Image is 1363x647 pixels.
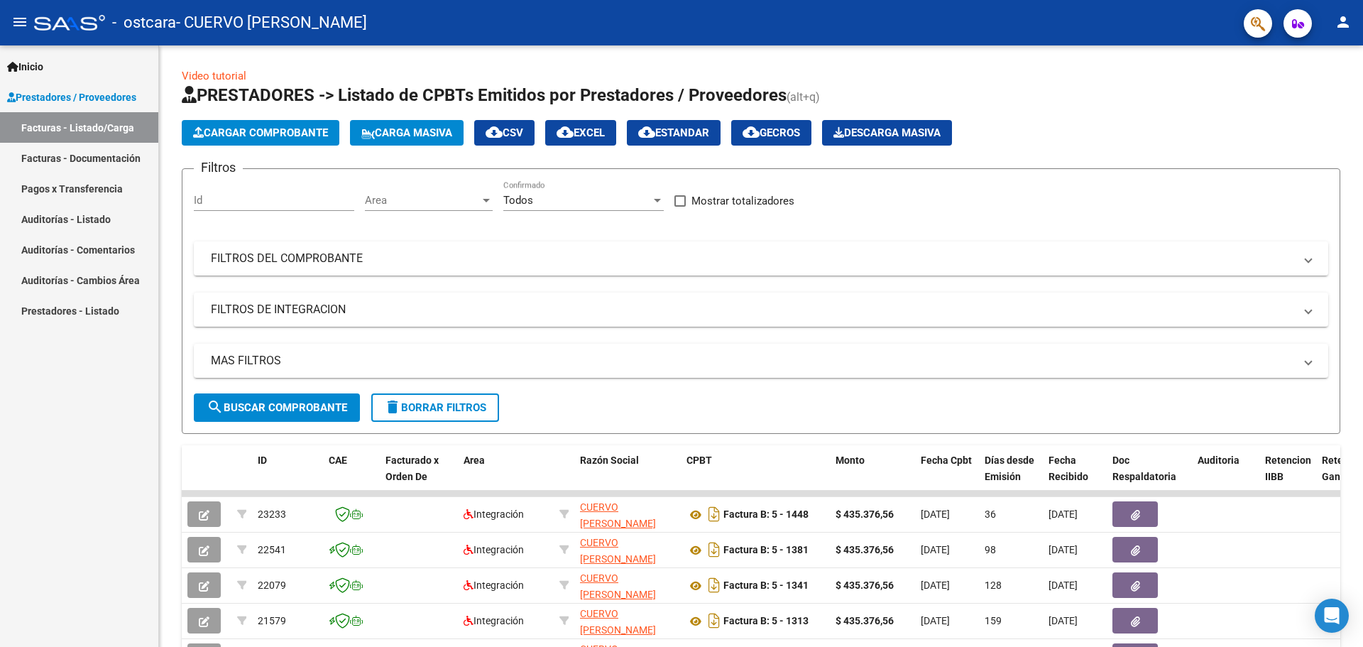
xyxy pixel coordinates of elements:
[638,124,655,141] mat-icon: cloud_download
[384,401,486,414] span: Borrar Filtros
[464,580,524,591] span: Integración
[705,538,723,561] i: Descargar documento
[464,509,524,520] span: Integración
[211,251,1294,266] mat-panel-title: FILTROS DEL COMPROBANTE
[385,455,439,482] span: Facturado x Orden De
[985,580,1002,591] span: 128
[686,455,712,466] span: CPBT
[194,393,360,422] button: Buscar Comprobante
[1112,455,1176,482] span: Doc Respaldatoria
[194,241,1328,276] mat-expansion-panel-header: FILTROS DEL COMPROBANTE
[985,615,1002,626] span: 159
[915,445,979,508] datatable-header-cell: Fecha Cpbt
[464,544,524,555] span: Integración
[193,126,328,139] span: Cargar Comprobante
[836,509,894,520] strong: $ 435.376,56
[836,580,894,591] strong: $ 435.376,56
[258,544,286,555] span: 22541
[11,13,28,31] mat-icon: menu
[691,192,794,210] span: Mostrar totalizadores
[380,445,458,508] datatable-header-cell: Facturado x Orden De
[580,455,639,466] span: Razón Social
[486,126,523,139] span: CSV
[822,120,952,146] button: Descarga Masiva
[365,194,480,207] span: Area
[580,608,656,636] span: CUERVO [PERSON_NAME]
[1049,509,1078,520] span: [DATE]
[705,503,723,526] i: Descargar documento
[1049,580,1078,591] span: [DATE]
[921,615,950,626] span: [DATE]
[207,401,347,414] span: Buscar Comprobante
[681,445,830,508] datatable-header-cell: CPBT
[486,124,503,141] mat-icon: cloud_download
[1049,544,1078,555] span: [DATE]
[1049,455,1088,482] span: Fecha Recibido
[921,580,950,591] span: [DATE]
[705,574,723,597] i: Descargar documento
[545,120,616,146] button: EXCEL
[921,544,950,555] span: [DATE]
[323,445,380,508] datatable-header-cell: CAE
[458,445,554,508] datatable-header-cell: Area
[207,398,224,415] mat-icon: search
[1315,599,1349,633] div: Open Intercom Messenger
[194,344,1328,378] mat-expansion-panel-header: MAS FILTROS
[464,455,485,466] span: Area
[830,445,915,508] datatable-header-cell: Monto
[1259,445,1316,508] datatable-header-cell: Retencion IIBB
[731,120,811,146] button: Gecros
[211,302,1294,317] mat-panel-title: FILTROS DE INTEGRACION
[182,85,787,105] span: PRESTADORES -> Listado de CPBTs Emitidos por Prestadores / Proveedores
[985,455,1034,482] span: Días desde Emisión
[580,535,675,565] div: 20167605134
[985,509,996,520] span: 36
[112,7,176,38] span: - ostcara
[371,393,499,422] button: Borrar Filtros
[557,124,574,141] mat-icon: cloud_download
[743,126,800,139] span: Gecros
[194,158,243,178] h3: Filtros
[580,570,675,600] div: 20167605134
[258,455,267,466] span: ID
[182,120,339,146] button: Cargar Comprobante
[1198,455,1239,466] span: Auditoria
[384,398,401,415] mat-icon: delete
[252,445,323,508] datatable-header-cell: ID
[787,90,820,104] span: (alt+q)
[258,580,286,591] span: 22079
[1192,445,1259,508] datatable-header-cell: Auditoria
[723,509,809,521] strong: Factura B: 5 - 1448
[176,7,367,38] span: - CUERVO [PERSON_NAME]
[822,120,952,146] app-download-masive: Descarga masiva de comprobantes (adjuntos)
[836,455,865,466] span: Monto
[833,126,941,139] span: Descarga Masiva
[1265,455,1311,482] span: Retencion IIBB
[557,126,605,139] span: EXCEL
[258,615,286,626] span: 21579
[574,445,681,508] datatable-header-cell: Razón Social
[580,537,656,565] span: CUERVO [PERSON_NAME]
[705,609,723,632] i: Descargar documento
[361,126,452,139] span: Carga Masiva
[580,501,656,529] span: CUERVO [PERSON_NAME]
[1335,13,1352,31] mat-icon: person
[985,544,996,555] span: 98
[979,445,1043,508] datatable-header-cell: Días desde Emisión
[329,455,347,466] span: CAE
[836,615,894,626] strong: $ 435.376,56
[743,124,760,141] mat-icon: cloud_download
[580,572,656,600] span: CUERVO [PERSON_NAME]
[211,353,1294,369] mat-panel-title: MAS FILTROS
[7,59,43,75] span: Inicio
[580,606,675,636] div: 20167605134
[474,120,535,146] button: CSV
[921,509,950,520] span: [DATE]
[182,70,246,82] a: Video tutorial
[503,194,533,207] span: Todos
[580,499,675,529] div: 20167605134
[194,293,1328,327] mat-expansion-panel-header: FILTROS DE INTEGRACION
[723,616,809,627] strong: Factura B: 5 - 1313
[723,545,809,556] strong: Factura B: 5 - 1381
[1049,615,1078,626] span: [DATE]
